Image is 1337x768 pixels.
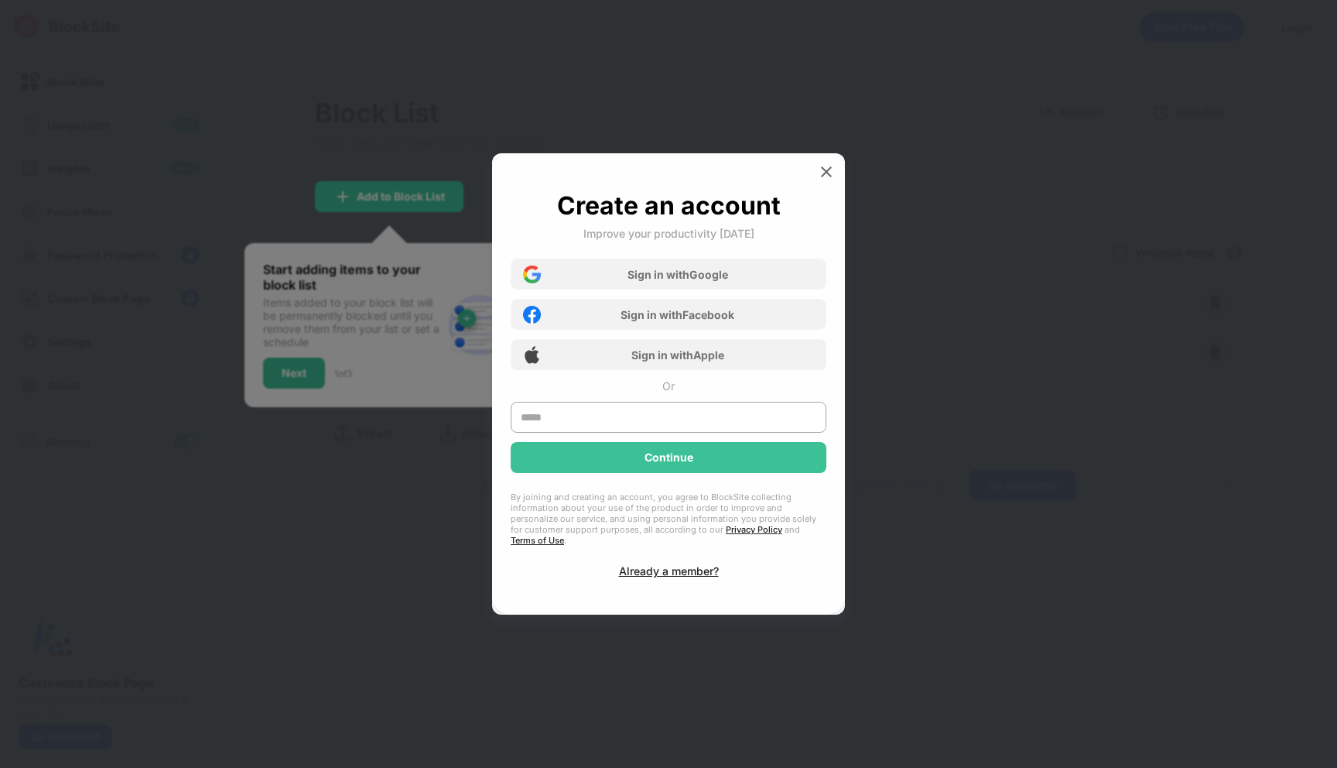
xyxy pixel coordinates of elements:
[583,227,754,240] div: Improve your productivity [DATE]
[662,379,675,393] div: Or
[627,268,728,281] div: Sign in with Google
[645,451,693,464] div: Continue
[619,564,719,578] div: Already a member?
[523,346,541,364] img: apple-icon.png
[557,190,781,221] div: Create an account
[631,348,724,362] div: Sign in with Apple
[523,266,541,283] img: google-icon.png
[726,524,782,535] a: Privacy Policy
[511,492,826,546] div: By joining and creating an account, you agree to BlockSite collecting information about your use ...
[511,535,564,546] a: Terms of Use
[523,306,541,324] img: facebook-icon.png
[621,308,734,321] div: Sign in with Facebook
